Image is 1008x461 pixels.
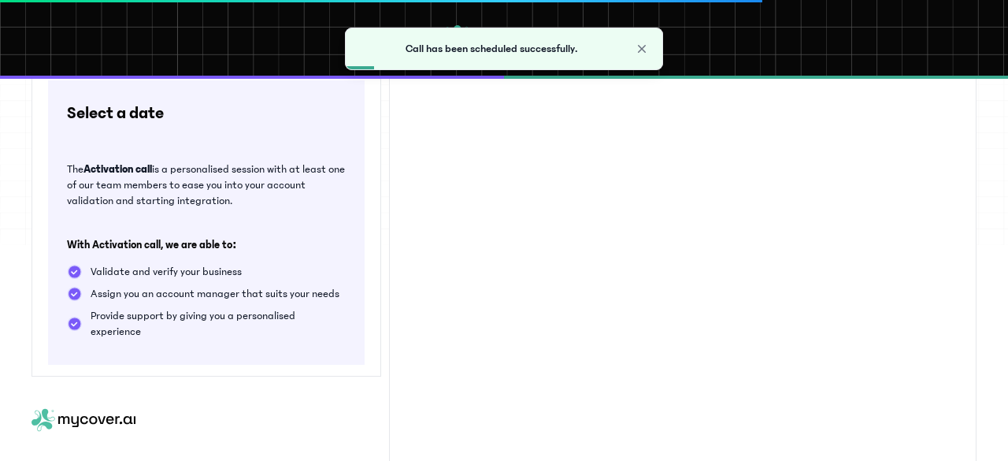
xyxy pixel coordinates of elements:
[91,286,339,302] p: Assign you an account manager that suits your needs
[67,237,346,253] h3: With Activation call, we are able to:
[83,163,152,176] b: Activation call
[91,264,242,280] p: Validate and verify your business
[67,162,346,209] p: The is a personalised session with at least one of our team members to ease you into your account...
[67,106,346,121] h3: Select a date
[634,41,650,57] button: Close
[91,308,346,340] p: Provide support by giving you a personalised experience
